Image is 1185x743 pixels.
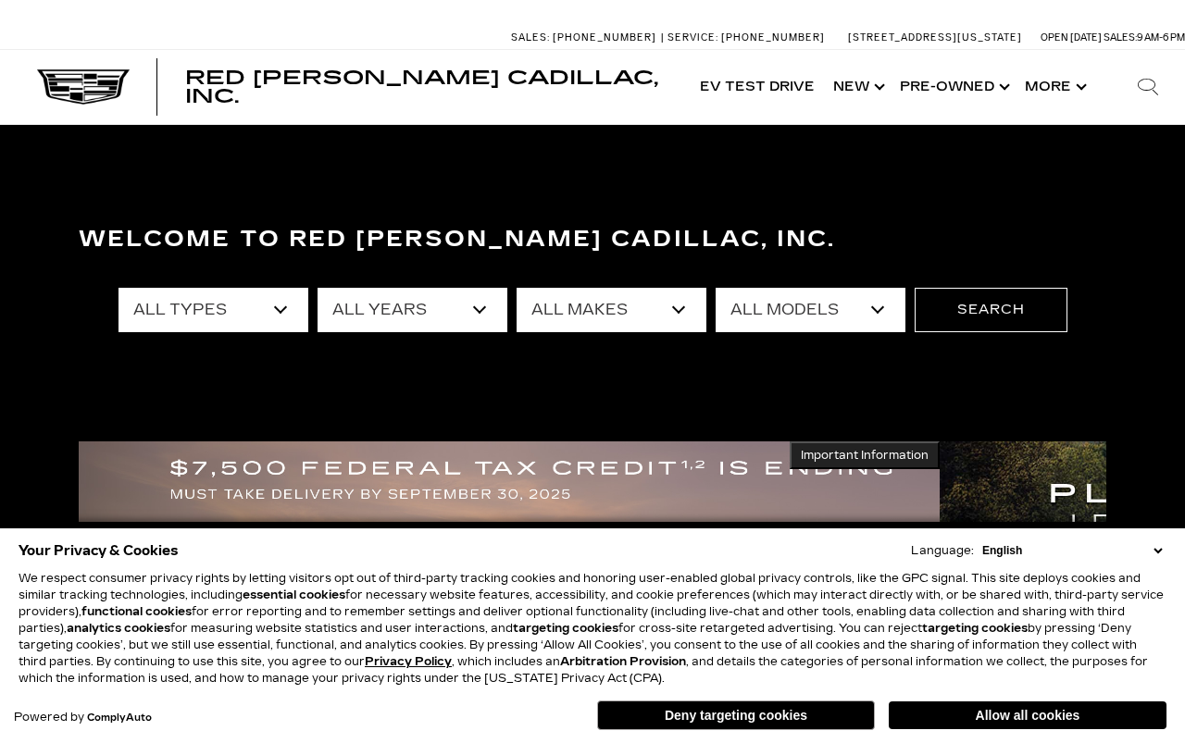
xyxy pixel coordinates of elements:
strong: targeting cookies [922,622,1028,635]
div: Powered by [14,712,152,724]
select: Filter by model [716,288,905,332]
strong: targeting cookies [513,622,618,635]
img: Cadillac Dark Logo with Cadillac White Text [37,69,130,105]
span: Your Privacy & Cookies [19,538,179,563]
span: [PHONE_NUMBER] [721,31,825,43]
strong: analytics cookies [67,622,170,635]
a: Sales: [PHONE_NUMBER] [511,32,661,43]
a: EV Test Drive [691,50,824,124]
a: [STREET_ADDRESS][US_STATE] [848,31,1022,43]
strong: essential cookies [243,588,345,601]
strong: functional cookies [81,605,192,618]
p: We respect consumer privacy rights by letting visitors opt out of third-party tracking cookies an... [19,570,1166,687]
button: Important Information [790,441,940,469]
span: Important Information [801,448,929,463]
button: Deny targeting cookies [597,700,875,730]
a: New [824,50,891,124]
a: Privacy Policy [365,655,452,668]
select: Filter by type [118,288,308,332]
select: Language Select [978,542,1166,559]
button: More [1016,50,1092,124]
span: Sales: [511,31,550,43]
span: [PHONE_NUMBER] [553,31,656,43]
span: Red [PERSON_NAME] Cadillac, Inc. [185,67,658,107]
span: Open [DATE] [1041,31,1102,43]
select: Filter by make [517,288,706,332]
span: 9 AM-6 PM [1137,31,1185,43]
span: Sales: [1104,31,1137,43]
span: Service: [667,31,718,43]
a: Red [PERSON_NAME] Cadillac, Inc. [185,68,672,105]
select: Filter by year [318,288,507,332]
a: ComplyAuto [87,712,152,724]
strong: Arbitration Provision [560,655,686,668]
a: Service: [PHONE_NUMBER] [661,32,829,43]
h3: Welcome to Red [PERSON_NAME] Cadillac, Inc. [79,221,1106,258]
button: Search [915,288,1067,332]
button: Allow all cookies [889,701,1166,729]
div: Language: [911,545,974,556]
a: Pre-Owned [891,50,1016,124]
